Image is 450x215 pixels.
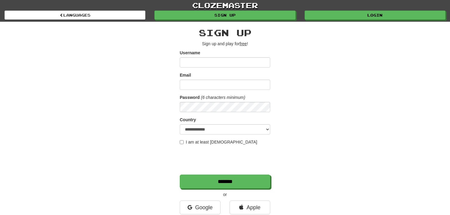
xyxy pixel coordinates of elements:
[180,117,196,123] label: Country
[180,41,270,47] p: Sign up and play for !
[180,148,271,172] iframe: reCAPTCHA
[239,41,247,46] u: free
[180,201,220,214] a: Google
[180,50,200,56] label: Username
[5,11,145,20] a: Languages
[180,191,270,198] p: or
[180,94,200,100] label: Password
[180,28,270,38] h2: Sign up
[180,139,257,145] label: I am at least [DEMOGRAPHIC_DATA]
[154,11,295,20] a: Sign up
[201,95,245,100] em: (6 characters minimum)
[230,201,270,214] a: Apple
[180,72,191,78] label: Email
[180,140,184,144] input: I am at least [DEMOGRAPHIC_DATA]
[305,11,445,20] a: Login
